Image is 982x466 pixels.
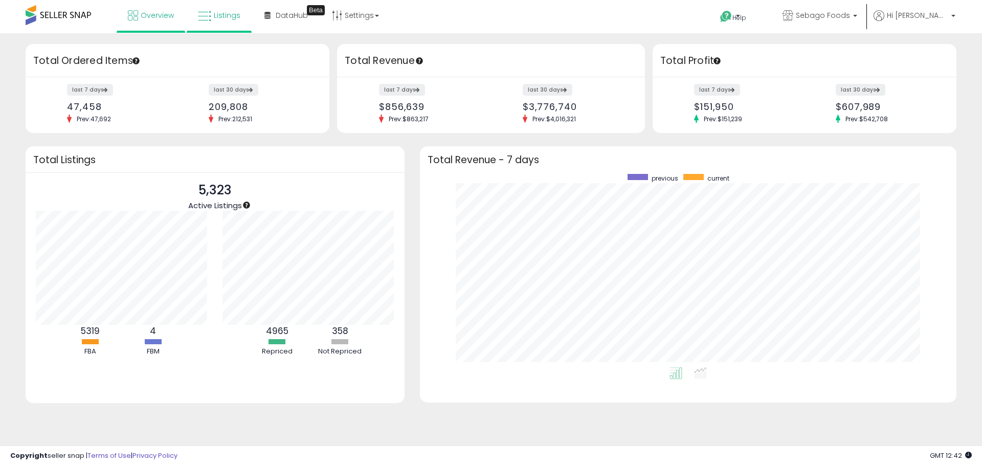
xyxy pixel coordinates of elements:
[242,201,251,210] div: Tooltip anchor
[379,84,425,96] label: last 7 days
[836,101,939,112] div: $607,989
[33,54,322,68] h3: Total Ordered Items
[247,347,308,357] div: Repriced
[67,101,170,112] div: 47,458
[712,56,722,65] div: Tooltip anchor
[150,325,156,337] b: 4
[345,54,637,68] h3: Total Revenue
[930,451,972,460] span: 2025-09-15 12:42 GMT
[660,54,949,68] h3: Total Profit
[796,10,850,20] span: Sebago Foods
[694,84,740,96] label: last 7 days
[887,10,948,20] span: Hi [PERSON_NAME]
[652,174,678,183] span: previous
[67,84,113,96] label: last 7 days
[266,325,288,337] b: 4965
[309,347,371,357] div: Not Repriced
[384,115,434,123] span: Prev: $863,217
[836,84,885,96] label: last 30 days
[213,115,257,123] span: Prev: 212,531
[276,10,308,20] span: DataHub
[712,3,766,33] a: Help
[527,115,581,123] span: Prev: $4,016,321
[732,13,746,22] span: Help
[699,115,747,123] span: Prev: $151,239
[10,451,177,461] div: seller snap | |
[131,56,141,65] div: Tooltip anchor
[428,156,949,164] h3: Total Revenue - 7 days
[188,181,242,200] p: 5,323
[840,115,893,123] span: Prev: $542,708
[132,451,177,460] a: Privacy Policy
[694,101,797,112] div: $151,950
[10,451,48,460] strong: Copyright
[87,451,131,460] a: Terms of Use
[720,10,732,23] i: Get Help
[707,174,729,183] span: current
[33,156,397,164] h3: Total Listings
[81,325,100,337] b: 5319
[72,115,116,123] span: Prev: 47,692
[209,84,258,96] label: last 30 days
[332,325,348,337] b: 358
[379,101,483,112] div: $856,639
[141,10,174,20] span: Overview
[307,5,325,15] div: Tooltip anchor
[523,84,572,96] label: last 30 days
[122,347,184,357] div: FBM
[188,200,242,211] span: Active Listings
[209,101,311,112] div: 209,808
[415,56,424,65] div: Tooltip anchor
[523,101,627,112] div: $3,776,740
[214,10,240,20] span: Listings
[59,347,121,357] div: FBA
[874,10,955,33] a: Hi [PERSON_NAME]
